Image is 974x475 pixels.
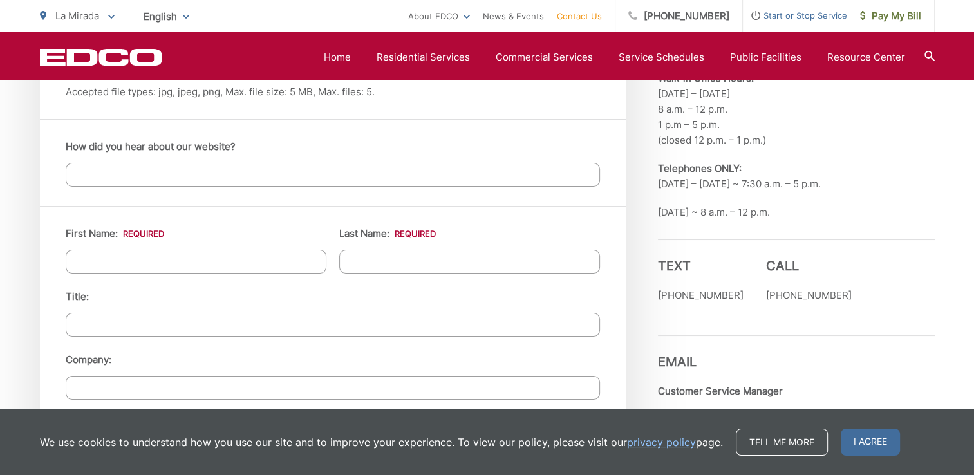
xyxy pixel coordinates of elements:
[658,71,935,148] p: [DATE] – [DATE] 8 a.m. – 12 p.m. 1 p.m – 5 p.m. (closed 12 p.m. – 1 p.m.)
[658,258,744,274] h3: Text
[66,86,375,98] span: Accepted file types: jpg, jpeg, png, Max. file size: 5 MB, Max. files: 5.
[658,161,935,192] p: [DATE] – [DATE] ~ 7:30 a.m. – 5 p.m.
[766,288,852,303] p: [PHONE_NUMBER]
[40,48,162,66] a: EDCD logo. Return to the homepage.
[658,385,783,397] strong: Customer Service Manager
[339,228,436,239] label: Last Name:
[55,10,99,22] span: La Mirada
[483,8,544,24] a: News & Events
[496,50,593,65] a: Commercial Services
[627,434,696,450] a: privacy policy
[766,258,852,274] h3: Call
[736,429,828,456] a: Tell me more
[860,8,921,24] span: Pay My Bill
[377,50,470,65] a: Residential Services
[658,205,935,220] p: [DATE] ~ 8 a.m. – 12 p.m.
[66,291,89,303] label: Title:
[66,354,111,366] label: Company:
[66,141,236,153] label: How did you hear about our website?
[619,50,704,65] a: Service Schedules
[408,8,470,24] a: About EDCO
[658,335,935,369] h3: Email
[40,434,723,450] p: We use cookies to understand how you use our site and to improve your experience. To view our pol...
[134,5,199,28] span: English
[324,50,351,65] a: Home
[827,50,905,65] a: Resource Center
[658,288,744,303] p: [PHONE_NUMBER]
[658,162,742,174] b: Telephones ONLY:
[730,50,801,65] a: Public Facilities
[66,228,164,239] label: First Name:
[557,8,602,24] a: Contact Us
[841,429,900,456] span: I agree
